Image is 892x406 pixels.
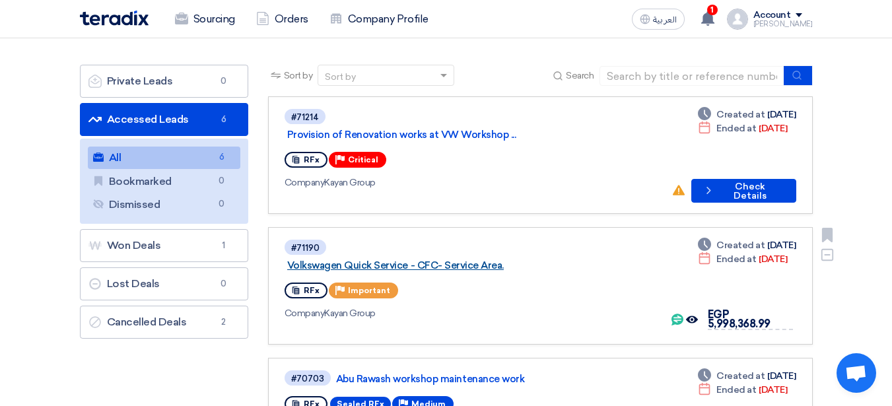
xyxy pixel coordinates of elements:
a: Accessed Leads6 [80,103,248,136]
span: RFx [304,286,320,295]
span: 0 [216,277,232,290]
span: Sort by [284,69,313,83]
div: Open chat [837,353,876,393]
div: [DATE] [698,383,787,397]
div: Sort by [325,70,356,84]
span: Ended at [716,252,756,266]
span: 6 [216,113,232,126]
div: #71190 [291,244,320,252]
div: [DATE] [698,252,787,266]
span: Company [285,308,325,319]
a: Orders [246,5,319,34]
span: Search [566,69,594,83]
a: Lost Deals0 [80,267,248,300]
a: All [88,147,240,169]
img: profile_test.png [727,9,748,30]
div: [PERSON_NAME] [753,20,813,28]
div: [DATE] [698,121,787,135]
a: Private Leads0 [80,65,248,98]
span: العربية [653,15,677,24]
a: Company Profile [319,5,439,34]
a: Volkswagen Quick Service - CFC- Service Area. [287,259,617,271]
span: 0 [214,174,230,188]
span: 2 [216,316,232,329]
div: [DATE] [698,369,796,383]
img: Teradix logo [80,11,149,26]
a: Sourcing [164,5,246,34]
span: Ended at [716,383,756,397]
span: 6 [214,151,230,164]
span: EGP 5,998,368.99 [708,308,771,330]
span: Created at [716,369,765,383]
span: Critical [348,155,378,164]
div: Kayan Group [285,306,660,320]
span: 0 [216,75,232,88]
span: Company [285,177,325,188]
a: Provision of Renovation works at VW Workshop ... [287,129,617,141]
a: Cancelled Deals2 [80,306,248,339]
span: Created at [716,238,765,252]
span: Ended at [716,121,756,135]
button: Check Details [691,179,796,203]
span: Important [348,286,390,295]
span: Created at [716,108,765,121]
div: #70703 [291,374,324,383]
div: Account [753,10,791,21]
a: Bookmarked [88,170,240,193]
a: Dismissed [88,193,240,216]
span: 1 [216,239,232,252]
div: #71214 [291,113,319,121]
span: 0 [214,197,230,211]
div: [DATE] [698,108,796,121]
button: العربية [632,9,685,30]
span: 1 [707,5,718,15]
div: Kayan Group [285,176,661,189]
div: [DATE] [698,238,796,252]
a: Abu Rawash workshop maintenance work [336,373,666,385]
input: Search by title or reference number [600,66,784,86]
a: Won Deals1 [80,229,248,262]
span: RFx [304,155,320,164]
